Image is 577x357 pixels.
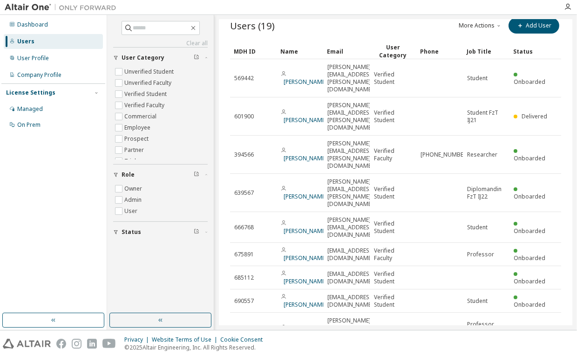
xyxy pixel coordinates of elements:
[467,44,506,59] div: Job Title
[514,192,545,200] span: Onboarded
[122,54,164,62] span: User Category
[124,111,158,122] label: Commercial
[113,165,208,185] button: Role
[467,75,488,82] span: Student
[17,38,34,45] div: Users
[122,228,141,236] span: Status
[5,3,121,12] img: Altair One
[124,133,150,144] label: Prospect
[509,18,559,34] button: Add User
[467,297,488,305] span: Student
[194,228,199,236] span: Clear filter
[124,122,152,133] label: Employee
[124,206,139,217] label: User
[284,116,327,124] a: [PERSON_NAME]
[374,71,412,86] span: Verified Student
[327,102,374,131] span: [PERSON_NAME][EMAIL_ADDRESS][PERSON_NAME][DOMAIN_NAME]
[280,44,319,59] div: Name
[234,251,254,258] span: 675891
[124,343,268,351] p: © 2025 Altair Engineering, Inc. All Rights Reserved.
[284,192,327,200] a: [PERSON_NAME]
[284,277,327,285] a: [PERSON_NAME]
[124,194,143,206] label: Admin
[467,224,488,231] span: Student
[230,19,275,32] span: Users (19)
[102,339,116,349] img: youtube.svg
[6,89,55,96] div: License Settings
[327,294,374,309] span: [EMAIL_ADDRESS][DOMAIN_NAME]
[17,121,41,129] div: On Prem
[374,147,412,162] span: Verified Faculty
[17,71,61,79] div: Company Profile
[124,156,138,167] label: Trial
[373,43,413,59] div: User Category
[124,183,144,194] label: Owner
[374,294,412,309] span: Verified Student
[514,301,545,309] span: Onboarded
[327,270,374,285] span: [EMAIL_ADDRESS][DOMAIN_NAME]
[327,247,374,262] span: [EMAIL_ADDRESS][DOMAIN_NAME]
[284,301,327,309] a: [PERSON_NAME]
[514,78,545,86] span: Onboarded
[234,224,254,231] span: 666768
[113,48,208,68] button: User Category
[234,274,254,281] span: 685112
[284,154,327,162] a: [PERSON_NAME]
[522,112,547,120] span: Delivered
[374,185,412,200] span: Verified Student
[220,336,268,343] div: Cookie Consent
[327,140,374,170] span: [PERSON_NAME][EMAIL_ADDRESS][PERSON_NAME][DOMAIN_NAME]
[374,247,412,262] span: Verified Faculty
[327,178,374,208] span: [PERSON_NAME][EMAIL_ADDRESS][PERSON_NAME][DOMAIN_NAME]
[194,171,199,178] span: Clear filter
[234,297,254,305] span: 690557
[514,254,545,262] span: Onboarded
[17,105,43,113] div: Managed
[17,21,48,28] div: Dashboard
[374,109,412,124] span: Verified Student
[124,66,176,77] label: Unverified Student
[124,144,146,156] label: Partner
[327,317,374,347] span: [PERSON_NAME][EMAIL_ADDRESS][PERSON_NAME][DOMAIN_NAME]
[3,339,51,349] img: altair_logo.svg
[234,44,273,59] div: MDH ID
[113,222,208,242] button: Status
[234,75,254,82] span: 569442
[513,44,552,59] div: Status
[514,227,545,235] span: Onboarded
[327,216,374,239] span: [PERSON_NAME][EMAIL_ADDRESS][DOMAIN_NAME]
[124,100,166,111] label: Verified Faculty
[56,339,66,349] img: facebook.svg
[514,154,545,162] span: Onboarded
[420,44,459,59] div: Phone
[374,270,412,285] span: Verified Student
[327,44,366,59] div: Email
[124,89,169,100] label: Verified Student
[284,78,327,86] a: [PERSON_NAME]
[458,18,503,34] button: More Actions
[124,77,173,89] label: Unverified Faculty
[152,336,220,343] div: Website Terms of Use
[284,254,327,262] a: [PERSON_NAME]
[467,251,494,258] span: Professor
[72,339,81,349] img: instagram.svg
[467,185,505,200] span: Diplomandin FzT IJ22
[374,324,412,339] span: Verified Faculty
[234,189,254,197] span: 639567
[374,220,412,235] span: Verified Student
[17,55,49,62] div: User Profile
[113,40,208,47] a: Clear all
[467,151,497,158] span: Researcher
[122,171,135,178] span: Role
[87,339,97,349] img: linkedin.svg
[234,113,254,120] span: 601900
[467,109,505,124] span: Student FzT IJ21
[327,63,374,93] span: [PERSON_NAME][EMAIL_ADDRESS][PERSON_NAME][DOMAIN_NAME]
[194,54,199,62] span: Clear filter
[421,151,468,158] span: [PHONE_NUMBER]
[124,336,152,343] div: Privacy
[284,227,327,235] a: [PERSON_NAME]
[467,321,505,343] span: Professor, Teacher, Researcher
[514,277,545,285] span: Onboarded
[234,151,254,158] span: 394566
